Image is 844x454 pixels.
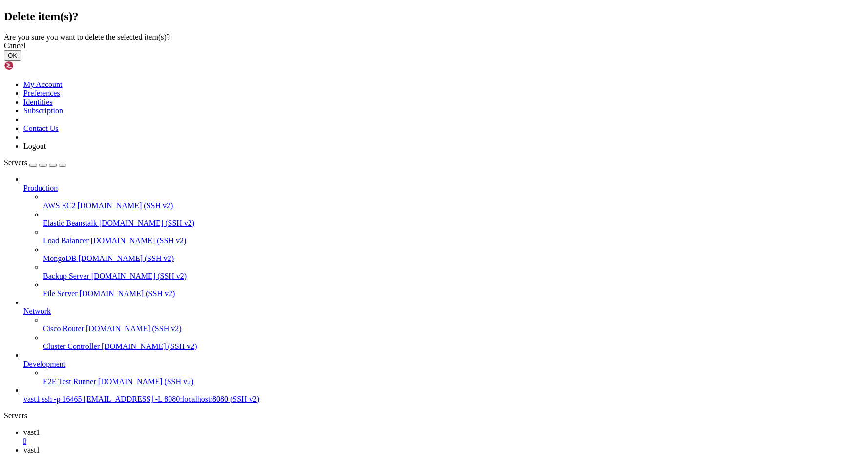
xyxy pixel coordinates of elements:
span: Load Balancer [43,237,89,245]
li: vast1 ssh -p 16465 [EMAIL_ADDRESS] -L 8080:localhost:8080 (SSH v2) [23,386,840,404]
span: [DOMAIN_NAME] (SSH v2) [91,237,187,245]
span: [DOMAIN_NAME] (SSH v2) [86,324,182,333]
img: Shellngn [4,61,60,70]
span: MongoDB [43,254,76,262]
a: Servers [4,158,66,167]
a: AWS EC2 [DOMAIN_NAME] (SSH v2) [43,201,840,210]
span: Network [23,307,51,315]
a: Backup Server [DOMAIN_NAME] (SSH v2) [43,272,840,281]
span: Production [23,184,58,192]
div: (0, 1) [4,12,8,21]
li: Production [23,175,840,298]
li: Load Balancer [DOMAIN_NAME] (SSH v2) [43,228,840,245]
div: Cancel [4,42,840,50]
span: Cluster Controller [43,342,100,350]
a: Production [23,184,840,193]
span: [DOMAIN_NAME] (SSH v2) [98,377,194,386]
a: My Account [23,80,63,88]
div: Are you sure you want to delete the selected item(s)? [4,33,840,42]
span: Backup Server [43,272,89,280]
li: File Server [DOMAIN_NAME] (SSH v2) [43,281,840,298]
a: MongoDB [DOMAIN_NAME] (SSH v2) [43,254,840,263]
li: Elastic Beanstalk [DOMAIN_NAME] (SSH v2) [43,210,840,228]
a: File Server [DOMAIN_NAME] (SSH v2) [43,289,840,298]
a: Load Balancer [DOMAIN_NAME] (SSH v2) [43,237,840,245]
span: AWS EC2 [43,201,76,210]
a: Subscription [23,107,63,115]
li: E2E Test Runner [DOMAIN_NAME] (SSH v2) [43,368,840,386]
li: Cluster Controller [DOMAIN_NAME] (SSH v2) [43,333,840,351]
a: vast1 ssh -p 16465 [EMAIL_ADDRESS] -L 8080:localhost:8080 (SSH v2) [23,395,840,404]
a: Elastic Beanstalk [DOMAIN_NAME] (SSH v2) [43,219,840,228]
a: E2E Test Runner [DOMAIN_NAME] (SSH v2) [43,377,840,386]
span: [DOMAIN_NAME] (SSH v2) [91,272,187,280]
li: Cisco Router [DOMAIN_NAME] (SSH v2) [43,316,840,333]
span: File Server [43,289,78,298]
button: OK [4,50,21,61]
span: [DOMAIN_NAME] (SSH v2) [99,219,195,227]
h2: Delete item(s)? [4,10,840,23]
a:  [23,437,840,446]
li: MongoDB [DOMAIN_NAME] (SSH v2) [43,245,840,263]
span: [DOMAIN_NAME] (SSH v2) [80,289,175,298]
a: Preferences [23,89,60,97]
div: Servers [4,411,840,420]
a: Cisco Router [DOMAIN_NAME] (SSH v2) [43,324,840,333]
span: E2E Test Runner [43,377,96,386]
a: vast1 [23,428,840,446]
span: [DOMAIN_NAME] (SSH v2) [78,201,173,210]
li: Network [23,298,840,351]
a: Cluster Controller [DOMAIN_NAME] (SSH v2) [43,342,840,351]
li: Development [23,351,840,386]
x-row: Wrong or missing login information [4,4,717,12]
li: AWS EC2 [DOMAIN_NAME] (SSH v2) [43,193,840,210]
span: vast1 [23,395,40,403]
a: Development [23,360,840,368]
span: [DOMAIN_NAME] (SSH v2) [78,254,174,262]
span: Elastic Beanstalk [43,219,97,227]
a: Logout [23,142,46,150]
span: vast1 [23,446,40,454]
li: Backup Server [DOMAIN_NAME] (SSH v2) [43,263,840,281]
span: [DOMAIN_NAME] (SSH v2) [102,342,197,350]
span: Servers [4,158,27,167]
a: Contact Us [23,124,59,132]
span: ssh -p 16465 [EMAIL_ADDRESS] -L 8080:localhost:8080 (SSH v2) [42,395,259,403]
span: Development [23,360,65,368]
span: vast1 [23,428,40,436]
a: Network [23,307,840,316]
span: Cisco Router [43,324,84,333]
a: Identities [23,98,53,106]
